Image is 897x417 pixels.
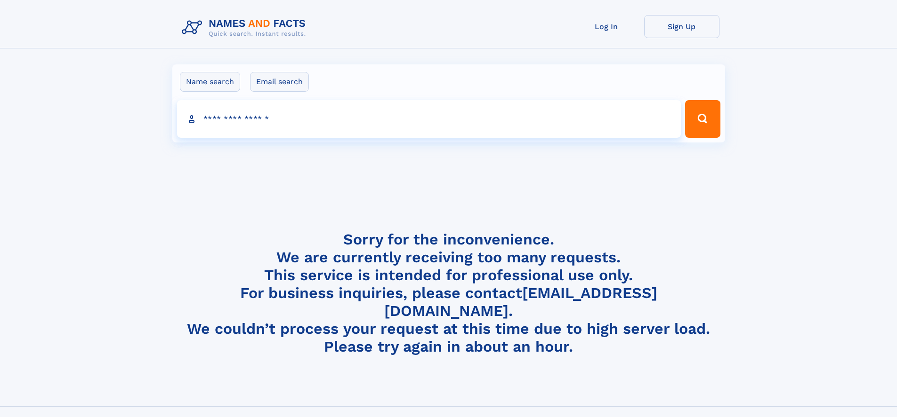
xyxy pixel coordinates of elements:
[180,72,240,92] label: Name search
[178,230,719,356] h4: Sorry for the inconvenience. We are currently receiving too many requests. This service is intend...
[569,15,644,38] a: Log In
[250,72,309,92] label: Email search
[644,15,719,38] a: Sign Up
[685,100,720,138] button: Search Button
[384,284,657,320] a: [EMAIL_ADDRESS][DOMAIN_NAME]
[178,15,314,40] img: Logo Names and Facts
[177,100,681,138] input: search input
